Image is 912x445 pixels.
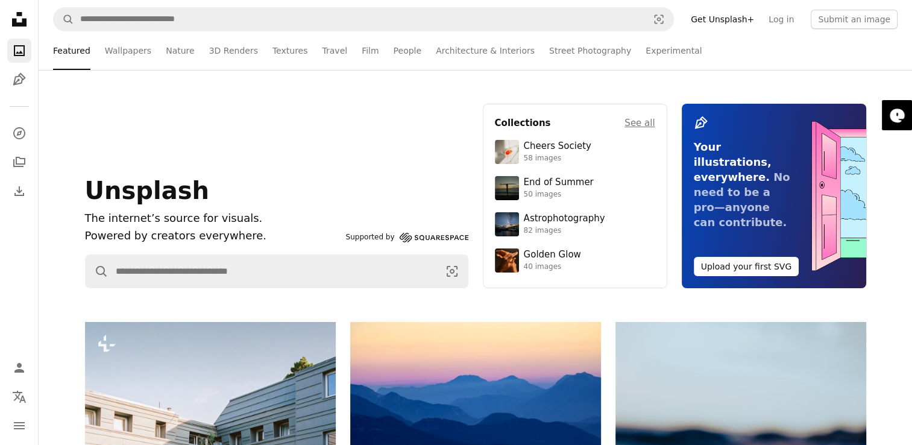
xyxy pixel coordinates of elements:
span: Your illustrations, everywhere. [694,140,772,183]
a: Street Photography [549,31,631,70]
a: Cheers Society58 images [495,140,655,164]
a: End of Summer50 images [495,176,655,200]
a: Architecture & Interiors [436,31,535,70]
button: Search Unsplash [86,255,108,288]
h1: The internet’s source for visuals. [85,210,341,227]
a: See all [624,116,655,130]
button: Menu [7,414,31,438]
a: Supported by [346,230,468,245]
img: photo-1610218588353-03e3130b0e2d [495,140,519,164]
a: 3D Renders [209,31,258,70]
a: Layered blue mountains under a pastel sky [350,394,601,405]
p: Powered by creators everywhere. [85,227,341,245]
div: 40 images [524,262,581,272]
img: photo-1538592487700-be96de73306f [495,212,519,236]
div: 50 images [524,190,594,200]
button: Search Unsplash [54,8,74,31]
div: 82 images [524,226,605,236]
a: Photos [7,39,31,63]
h4: Collections [495,116,551,130]
form: Find visuals sitewide [85,254,468,288]
a: Collections [7,150,31,174]
a: Download History [7,179,31,203]
a: People [394,31,422,70]
a: Experimental [646,31,702,70]
button: Visual search [436,255,468,288]
a: Film [362,31,379,70]
span: No need to be a pro—anyone can contribute. [694,171,790,229]
div: Golden Glow [524,249,581,261]
img: premium_photo-1754398386796-ea3dec2a6302 [495,176,519,200]
a: Nature [166,31,194,70]
a: Wallpapers [105,31,151,70]
div: End of Summer [524,177,594,189]
a: Golden Glow40 images [495,248,655,273]
span: Unsplash [85,177,209,204]
button: Language [7,385,31,409]
a: Travel [322,31,347,70]
div: Cheers Society [524,140,591,153]
a: Textures [272,31,308,70]
button: Upload your first SVG [694,257,799,276]
div: 58 images [524,154,591,163]
a: Illustrations [7,68,31,92]
form: Find visuals sitewide [53,7,674,31]
button: Submit an image [811,10,898,29]
a: Log in / Sign up [7,356,31,380]
a: Get Unsplash+ [684,10,761,29]
a: Astrophotography82 images [495,212,655,236]
a: Home — Unsplash [7,7,31,34]
button: Visual search [644,8,673,31]
img: premium_photo-1754759085924-d6c35cb5b7a4 [495,248,519,273]
a: Log in [761,10,801,29]
div: Astrophotography [524,213,605,225]
a: Explore [7,121,31,145]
